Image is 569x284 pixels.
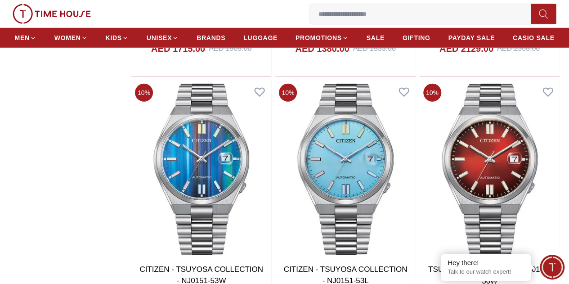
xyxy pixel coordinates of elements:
[497,43,540,54] div: AED 2365.00
[513,33,555,42] span: CASIO SALE
[367,30,385,46] a: SALE
[513,30,555,46] a: CASIO SALE
[295,42,349,55] h4: AED 1380.00
[147,30,179,46] a: UNISEX
[403,30,430,46] a: GIFTING
[106,30,129,46] a: KIDS
[275,80,415,258] img: CITIZEN - TSUYOSA COLLECTION - NJ0151-53L
[15,33,30,42] span: MEN
[439,42,493,55] h4: AED 2129.00
[243,30,278,46] a: LUGGAGE
[15,30,36,46] a: MEN
[54,33,81,42] span: WOMEN
[420,80,560,258] img: TSUYOSA COLLECTION - NJ0150-56W
[448,268,524,276] p: Talk to our watch expert!
[279,84,297,102] span: 10 %
[296,30,349,46] a: PROMOTIONS
[243,33,278,42] span: LUGGAGE
[106,33,122,42] span: KIDS
[296,33,342,42] span: PROMOTIONS
[135,84,153,102] span: 10 %
[151,42,205,55] h4: AED 1715.00
[403,33,430,42] span: GIFTING
[540,255,565,279] div: Chat Widget
[448,30,494,46] a: PAYDAY SALE
[131,80,271,258] img: CITIZEN - TSUYOSA COLLECTION - NJ0151-53W
[448,258,524,267] div: Hey there!
[353,43,395,54] div: AED 1533.00
[448,33,494,42] span: PAYDAY SALE
[209,43,251,54] div: AED 1905.00
[423,84,441,102] span: 10 %
[54,30,88,46] a: WOMEN
[197,33,225,42] span: BRANDS
[147,33,172,42] span: UNISEX
[367,33,385,42] span: SALE
[197,30,225,46] a: BRANDS
[13,4,91,24] img: ...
